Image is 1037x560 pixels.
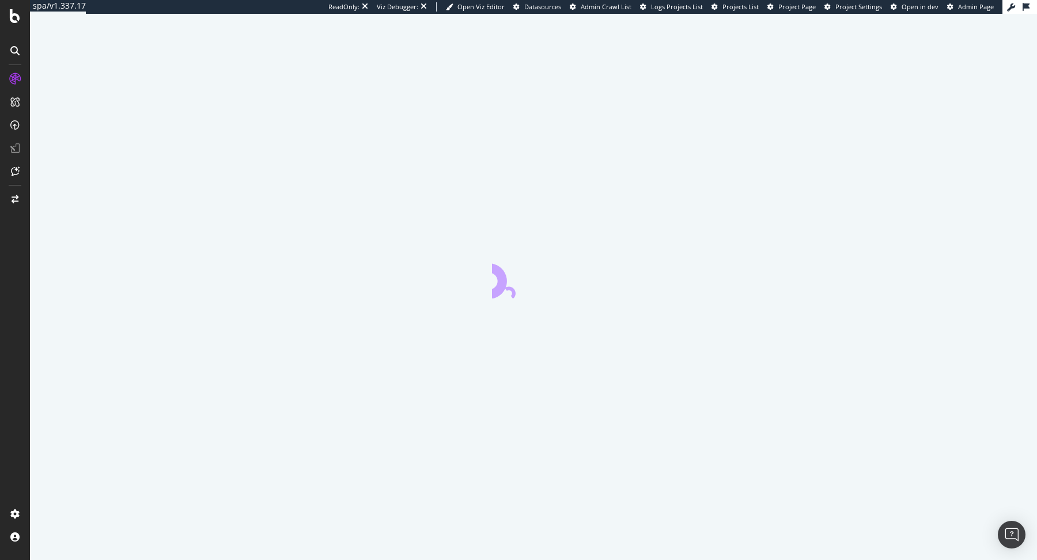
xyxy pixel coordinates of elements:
span: Open in dev [902,2,938,11]
a: Projects List [711,2,759,12]
a: Datasources [513,2,561,12]
a: Open in dev [891,2,938,12]
span: Project Page [778,2,816,11]
span: Open Viz Editor [457,2,505,11]
span: Admin Crawl List [581,2,631,11]
a: Admin Page [947,2,994,12]
span: Project Settings [835,2,882,11]
span: Admin Page [958,2,994,11]
span: Logs Projects List [651,2,703,11]
div: Open Intercom Messenger [998,521,1025,548]
a: Project Settings [824,2,882,12]
div: Viz Debugger: [377,2,418,12]
div: ReadOnly: [328,2,359,12]
a: Admin Crawl List [570,2,631,12]
a: Logs Projects List [640,2,703,12]
div: animation [492,257,575,298]
a: Project Page [767,2,816,12]
span: Datasources [524,2,561,11]
a: Open Viz Editor [446,2,505,12]
span: Projects List [722,2,759,11]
